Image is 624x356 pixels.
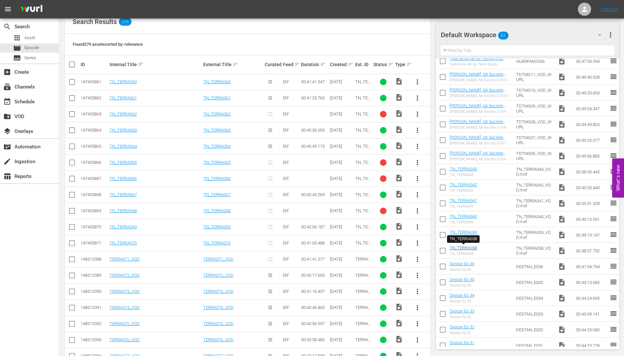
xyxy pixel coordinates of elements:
[513,290,555,306] td: DESTAN_E034
[355,176,370,186] span: TN_TERRA066
[110,273,140,278] a: TERRA072_VOD
[283,160,288,165] span: Elif
[513,274,555,290] td: DESTAN_E035
[73,42,143,47] span: Found 279 assets sorted by: relevance
[513,227,555,243] td: TN_TERRA039_VOD.mxf
[413,336,421,344] span: more_vert
[573,69,610,85] td: 00:49:40.928
[450,214,477,219] a: TN_TERRA040
[81,241,108,245] div: 147405871
[355,112,370,121] span: TN_TERRA062
[610,246,617,254] span: reorder
[388,62,394,67] span: sort
[513,306,555,322] td: DESTAN_E033
[413,223,421,231] span: more_vert
[301,241,328,245] div: 00:41:03.488
[330,144,353,149] div: [DATE]
[330,176,353,181] div: [DATE]
[573,306,610,322] td: 00:43:09.141
[573,290,610,306] td: 00:44:24.695
[573,195,610,211] td: 00:39:31.328
[558,73,566,81] span: Video
[413,304,421,312] span: more_vert
[558,247,566,255] span: Video
[203,289,234,294] a: TERRA073_VOD
[355,224,370,234] span: TN_TERRA069
[355,128,370,138] span: TN_TERRA063
[283,273,288,278] span: Elif
[558,215,566,223] span: Video
[301,79,328,84] div: 00:41:41.547
[283,224,288,229] span: Elif
[410,300,425,316] button: more_vert
[410,235,425,251] button: more_vert
[610,104,617,112] span: reorder
[410,139,425,154] button: more_vert
[81,257,108,262] div: 148512088
[203,79,231,84] a: TN_TERRA060
[81,192,108,197] div: 147405868
[301,305,328,310] div: 00:40:46.805
[601,7,618,12] a: Sign Out
[301,273,328,278] div: 00:40:17.600
[395,222,403,230] span: Video
[110,224,137,229] a: TN_TERRA069
[395,190,403,198] span: Video
[203,305,234,310] a: TERRA074_VOD
[81,62,108,67] div: ID
[81,176,108,181] div: 147405867
[558,231,566,239] span: Video
[441,26,608,44] div: Default Workspace
[330,257,353,262] div: [DATE]
[355,192,370,202] span: TN_TERRA067
[450,119,506,129] a: [PERSON_NAME], Mi Secreto S1E8
[301,95,328,100] div: 00:41:25.760
[16,2,47,17] img: ans4CAIJ8jUAAAAAAAAAAAAAAAAAAAAAAAAgQb4GAAAAAAAAAAAAAAAAAAAAAAAAJMjXAAAAAAAAAAAAAAAAAAAAAAAAgAT5G...
[395,142,403,150] span: Video
[330,273,353,278] div: [DATE]
[450,340,474,345] a: Destan Ep 31
[330,241,353,245] div: [DATE]
[301,257,328,262] div: 00:41:41.077
[410,332,425,348] button: more_vert
[573,227,610,243] td: 00:39:19.147
[410,284,425,299] button: more_vert
[450,62,503,66] div: Huérfanos de su Tierra Ep 66
[610,199,617,207] span: reorder
[395,287,403,295] span: Video
[3,143,11,151] span: Automation
[573,243,610,259] td: 00:38:57.792
[558,263,566,270] span: Video
[3,127,11,135] span: Overlays
[610,167,617,175] span: reorder
[573,53,610,69] td: 00:47:59.594
[355,305,371,315] span: TERRA074_VOD
[450,141,511,145] div: [PERSON_NAME], Mi Secreto S1E7
[610,120,617,128] span: reorder
[513,180,555,195] td: TN_TERRA042_VOD.mxf
[283,241,288,245] span: Elif
[558,120,566,128] span: Video
[413,271,421,279] span: more_vert
[330,112,353,116] div: [DATE]
[450,151,506,161] a: [PERSON_NAME], Mi Secreto S1E6
[450,236,477,242] div: TN_TERRA038
[301,144,328,149] div: 00:40:49.173
[110,61,202,68] div: Internal Title
[573,132,610,148] td: 00:49:25.077
[513,259,555,274] td: DESTAN_E036
[610,57,617,65] span: reorder
[450,198,477,203] a: TN_TERRA041
[413,142,421,150] span: more_vert
[203,257,234,262] a: TERRA071_VOD
[355,160,370,170] span: TN_TERRA065
[450,166,477,171] a: TN_TERRA043
[573,180,610,195] td: 00:40:53.440
[395,174,403,182] span: Video
[203,208,231,213] a: TN_TERRA068
[573,274,610,290] td: 00:43:13.685
[450,267,474,272] div: Destan Ep 36
[610,89,617,96] span: reorder
[610,231,617,239] span: reorder
[81,273,108,278] div: 148512089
